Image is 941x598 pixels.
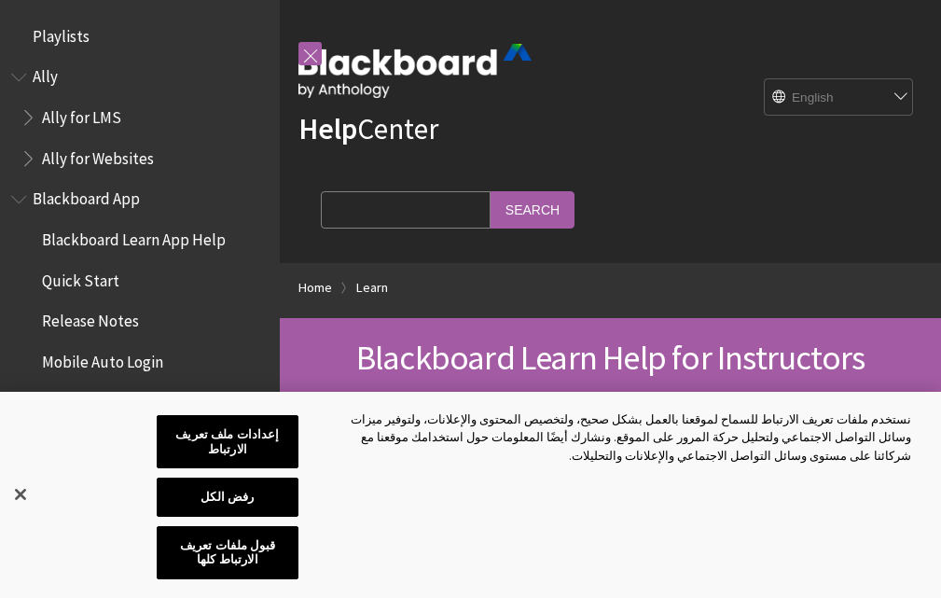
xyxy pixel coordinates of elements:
span: Release Notes [42,306,139,331]
button: قبول ملفات تعريف الارتباط كلها [157,526,298,579]
button: إعدادات ملف تعريف الارتباط [157,415,298,468]
span: Ally for LMS [42,102,121,127]
span: Blackboard Learn App Help [42,224,226,249]
span: Mobile Auto Login [42,346,163,371]
img: Blackboard by Anthology [298,44,532,98]
a: HelpCenter [298,110,438,147]
nav: Book outline for Anthology Ally Help [11,62,269,174]
span: Blackboard Learn Help for Instructors [356,336,865,379]
span: Feature Guide [42,387,139,412]
input: Search [491,191,574,228]
button: رفض الكل [157,478,298,517]
div: نستخدم ملفات تعريف الارتباط للسماح لموقعنا بالعمل بشكل صحيح، ولتخصيص المحتوى والإعلانات، ولتوفير ... [326,410,911,466]
span: Playlists [33,21,90,46]
span: Quick Start [42,265,119,290]
strong: Help [298,110,357,147]
span: Ally for Websites [42,143,154,168]
span: Blackboard App [33,184,140,209]
nav: Book outline for Playlists [11,21,269,52]
a: Learn [356,276,388,299]
a: Home [298,276,332,299]
span: Ally [33,62,58,87]
select: Site Language Selector [765,79,914,117]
